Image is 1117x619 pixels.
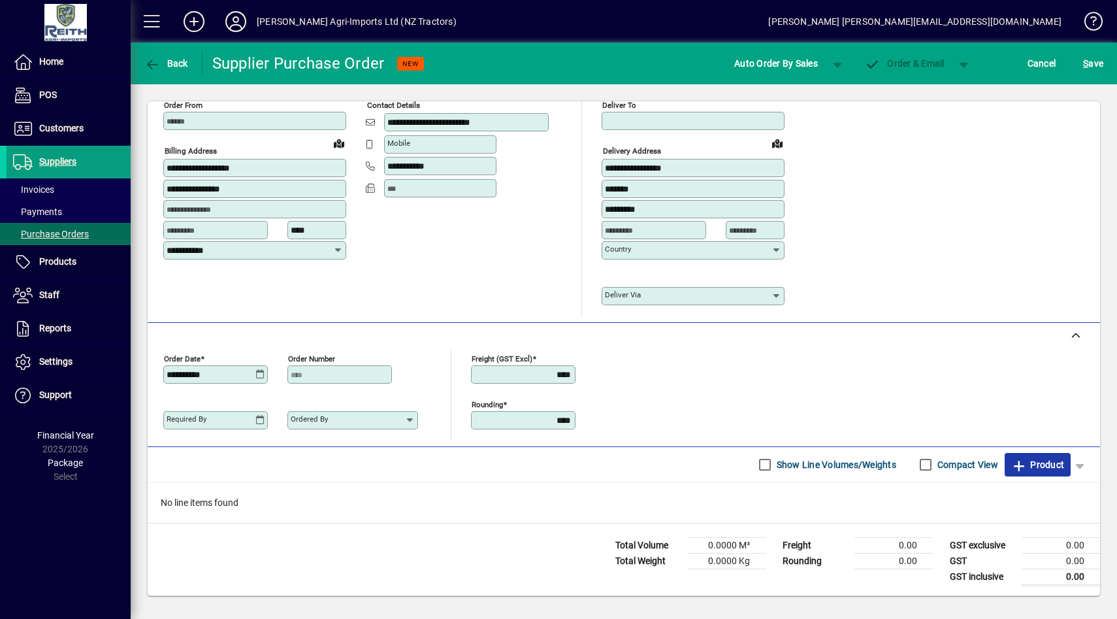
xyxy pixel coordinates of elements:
[7,46,131,78] a: Home
[7,178,131,201] a: Invoices
[602,101,636,110] mat-label: Deliver To
[131,52,202,75] app-page-header-button: Back
[1075,3,1101,45] a: Knowledge Base
[144,58,188,69] span: Back
[7,346,131,378] a: Settings
[167,414,206,424] mat-label: Required by
[1083,58,1088,69] span: S
[212,53,385,74] div: Supplier Purchase Order
[609,553,687,569] td: Total Weight
[1024,52,1060,75] button: Cancel
[37,430,94,441] span: Financial Year
[13,229,89,239] span: Purchase Orders
[39,256,76,267] span: Products
[1022,553,1100,569] td: 0.00
[402,59,419,68] span: NEW
[1022,537,1100,553] td: 0.00
[7,112,131,145] a: Customers
[472,354,532,363] mat-label: Freight (GST excl)
[7,223,131,245] a: Purchase Orders
[291,414,328,424] mat-label: Ordered by
[387,139,410,148] mat-label: Mobile
[329,133,349,154] a: View on map
[39,156,76,167] span: Suppliers
[943,537,1022,553] td: GST exclusive
[215,10,257,33] button: Profile
[7,201,131,223] a: Payments
[7,246,131,278] a: Products
[774,458,896,471] label: Show Line Volumes/Weights
[39,356,73,367] span: Settings
[164,101,202,110] mat-label: Order from
[288,354,335,363] mat-label: Order number
[7,79,131,112] a: POS
[776,553,854,569] td: Rounding
[1083,53,1103,74] span: ave
[605,244,631,254] mat-label: Country
[257,11,457,32] div: [PERSON_NAME] Agri-Imports Ltd (NZ Tractors)
[776,537,854,553] td: Freight
[7,312,131,345] a: Reports
[1011,454,1064,475] span: Product
[1022,569,1100,585] td: 0.00
[687,537,766,553] td: 0.0000 M³
[472,399,503,409] mat-label: Rounding
[865,58,945,69] span: Order & Email
[943,569,1022,585] td: GST inclusive
[48,458,83,468] span: Package
[148,483,1100,523] div: No line items found
[734,53,818,74] span: Auto Order By Sales
[1080,52,1107,75] button: Save
[39,323,71,333] span: Reports
[173,10,215,33] button: Add
[935,458,998,471] label: Compact View
[13,207,62,217] span: Payments
[1028,53,1056,74] span: Cancel
[687,553,766,569] td: 0.0000 Kg
[7,379,131,412] a: Support
[39,390,72,400] span: Support
[854,553,933,569] td: 0.00
[7,279,131,312] a: Staff
[854,537,933,553] td: 0.00
[943,553,1022,569] td: GST
[1005,453,1071,477] button: Product
[605,290,641,299] mat-label: Deliver via
[768,11,1061,32] div: [PERSON_NAME] [PERSON_NAME][EMAIL_ADDRESS][DOMAIN_NAME]
[767,133,788,154] a: View on map
[39,123,84,133] span: Customers
[164,354,201,363] mat-label: Order date
[141,52,191,75] button: Back
[728,52,824,75] button: Auto Order By Sales
[39,90,57,100] span: POS
[609,537,687,553] td: Total Volume
[39,290,59,300] span: Staff
[858,52,951,75] button: Order & Email
[13,184,54,195] span: Invoices
[39,56,63,67] span: Home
